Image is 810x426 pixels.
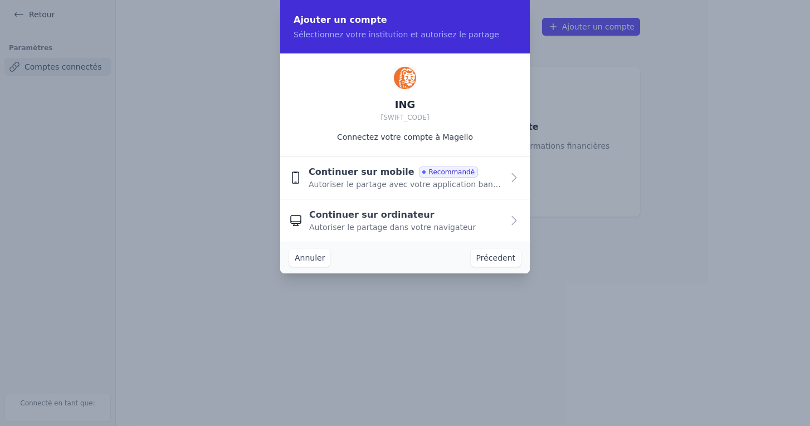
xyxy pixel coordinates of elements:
button: Continuer sur mobile Recommandé Autoriser le partage avec votre application bancaire [280,156,530,199]
span: Autoriser le partage avec votre application bancaire [309,179,503,190]
button: Précedent [471,249,521,267]
span: Continuer sur ordinateur [309,208,435,222]
button: Continuer sur ordinateur Autoriser le partage dans votre navigateur [280,199,530,242]
p: Sélectionnez votre institution et autorisez le partage [294,29,516,40]
h2: ING [380,98,429,111]
p: Connectez votre compte à Magello [337,131,473,143]
img: ING [394,67,416,89]
span: Recommandé [419,167,478,178]
h2: Ajouter un compte [294,13,516,27]
span: Autoriser le partage dans votre navigateur [309,222,476,233]
button: Annuler [289,249,330,267]
span: [SWIFT_CODE] [380,114,429,121]
span: Continuer sur mobile [309,165,414,179]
